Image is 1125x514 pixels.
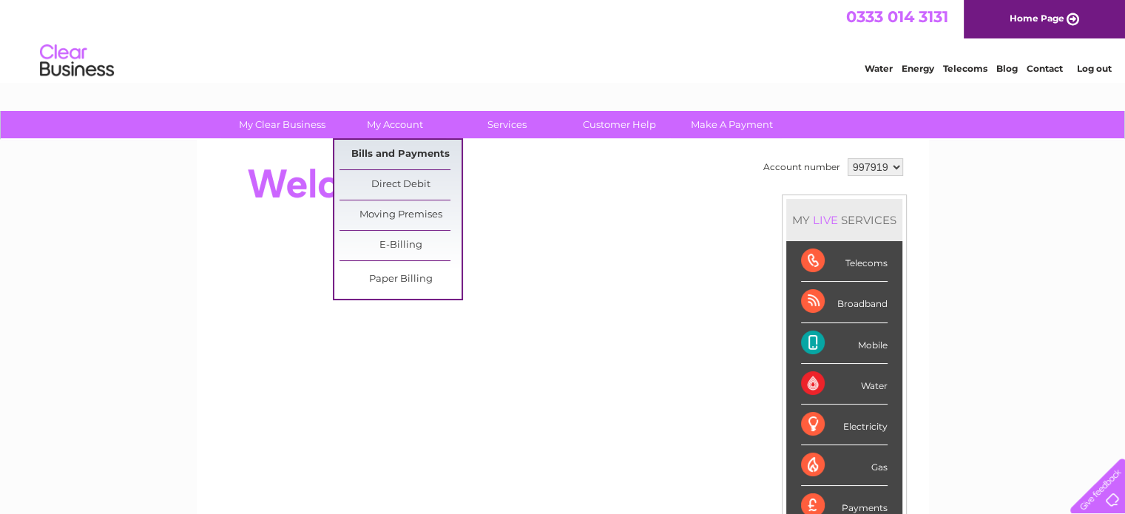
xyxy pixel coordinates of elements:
a: Bills and Payments [339,140,462,169]
a: Paper Billing [339,265,462,294]
div: Telecoms [801,241,888,282]
div: MY SERVICES [786,199,902,241]
div: Broadband [801,282,888,322]
a: Blog [996,63,1018,74]
a: E-Billing [339,231,462,260]
a: Moving Premises [339,200,462,230]
div: Water [801,364,888,405]
div: Mobile [801,323,888,364]
a: Contact [1027,63,1063,74]
a: Log out [1076,63,1111,74]
a: Make A Payment [671,111,793,138]
a: Customer Help [558,111,680,138]
a: My Clear Business [221,111,343,138]
a: Direct Debit [339,170,462,200]
a: Water [865,63,893,74]
div: Electricity [801,405,888,445]
img: logo.png [39,38,115,84]
td: Account number [760,155,844,180]
a: Services [446,111,568,138]
div: Gas [801,445,888,486]
a: 0333 014 3131 [846,7,948,26]
a: My Account [334,111,456,138]
div: Clear Business is a trading name of Verastar Limited (registered in [GEOGRAPHIC_DATA] No. 3667643... [214,8,913,72]
div: LIVE [810,213,841,227]
a: Telecoms [943,63,987,74]
a: Energy [902,63,934,74]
